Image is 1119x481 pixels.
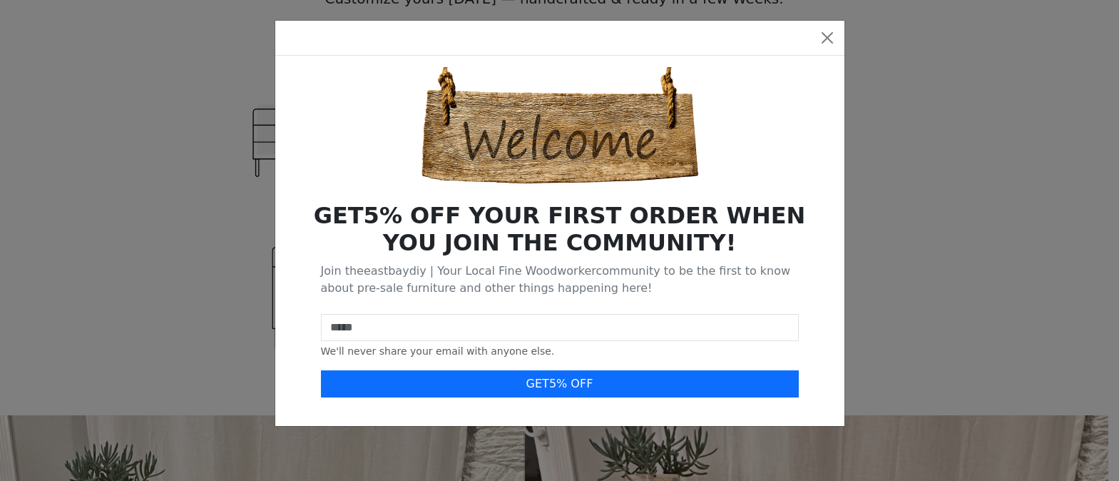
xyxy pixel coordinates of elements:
[321,263,799,297] p: Join the eastbaydiy | Your Local Fine Woodworker community to be the first to know about pre-sale...
[816,26,839,49] button: Close
[417,67,702,185] img: Welcome
[321,344,799,359] div: We'll never share your email with anyone else.
[314,202,806,256] b: GET 5 % OFF YOUR FIRST ORDER WHEN YOU JOIN THE COMMUNITY!
[321,370,799,398] button: GET5% OFF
